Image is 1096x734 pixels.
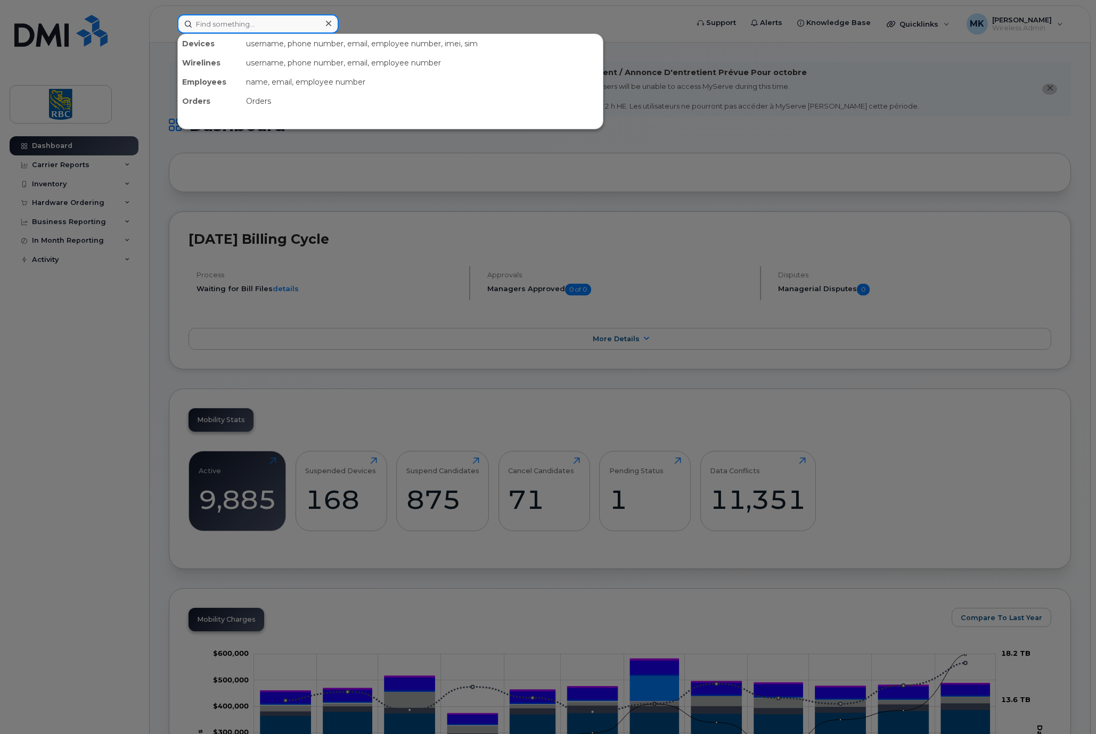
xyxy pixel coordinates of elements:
[242,34,603,53] div: username, phone number, email, employee number, imei, sim
[242,53,603,72] div: username, phone number, email, employee number
[178,92,242,111] div: Orders
[242,92,603,111] div: Orders
[178,34,242,53] div: Devices
[242,72,603,92] div: name, email, employee number
[178,53,242,72] div: Wirelines
[178,72,242,92] div: Employees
